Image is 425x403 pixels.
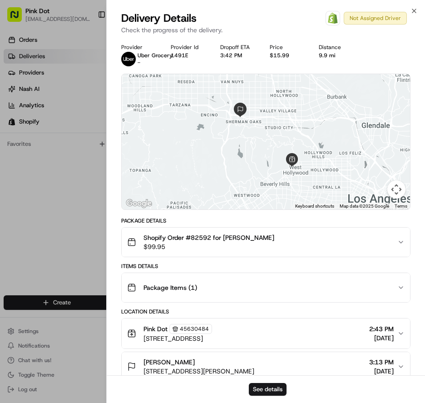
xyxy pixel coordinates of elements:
img: Shopify [327,13,338,24]
a: 💻API Documentation [73,199,149,216]
div: 9.9 mi [319,52,361,59]
div: Dropoff ETA [220,44,262,51]
div: Price [270,44,312,51]
input: Clear [24,59,150,68]
span: [STREET_ADDRESS][PERSON_NAME] [143,367,254,376]
div: Items Details [121,263,410,270]
div: 💻 [77,204,84,211]
span: [DATE] [104,165,122,173]
img: Wisdom Oko [9,157,24,174]
div: 📗 [9,204,16,211]
span: $99.95 [143,242,274,251]
button: [PERSON_NAME][STREET_ADDRESS][PERSON_NAME]3:13 PM[DATE] [122,352,410,381]
a: Terms (opens in new tab) [395,204,407,209]
span: 3:13 PM [369,358,394,367]
img: 1736555255976-a54dd68f-1ca7-489b-9aae-adbdc363a1c4 [18,141,25,149]
button: Package Items (1) [122,273,410,302]
span: • [99,141,102,148]
span: [DATE] [104,141,122,148]
span: Pink Dot [143,324,168,333]
span: Shopify Order #82592 for [PERSON_NAME] [143,233,274,242]
span: [DATE] [369,333,394,343]
img: Wisdom Oko [9,132,24,150]
a: Shopify [326,11,340,25]
span: Package Items ( 1 ) [143,283,197,292]
span: Map data ©2025 Google [340,204,389,209]
img: 9188753566659_6852d8bf1fb38e338040_72.png [19,87,35,103]
div: 3:42 PM [220,52,262,59]
button: Shopify Order #82592 for [PERSON_NAME]$99.95 [122,228,410,257]
p: Check the progress of the delivery. [121,25,410,35]
span: - [138,59,140,66]
span: Wisdom [PERSON_NAME] [28,141,97,148]
a: Open this area in Google Maps (opens a new window) [124,198,154,209]
button: Pink Dot45630484[STREET_ADDRESS]2:43 PM[DATE] [122,318,410,348]
span: • [99,165,102,173]
button: Map camera controls [387,180,405,199]
div: Provider Id [171,44,213,51]
img: 1736555255976-a54dd68f-1ca7-489b-9aae-adbdc363a1c4 [9,87,25,103]
button: Start new chat [154,90,165,100]
a: Powered byPylon [64,225,110,232]
div: Start new chat [41,87,149,96]
button: See all [141,116,165,127]
img: Nash [9,9,27,27]
span: Pylon [90,225,110,232]
span: Uber Grocery [138,52,173,59]
div: Location Details [121,308,410,315]
span: 2:43 PM [369,324,394,333]
span: API Documentation [86,203,146,212]
button: 1491E [171,52,188,59]
img: Google [124,198,154,209]
div: We're available if you need us! [41,96,125,103]
span: Wisdom [PERSON_NAME] [28,165,97,173]
div: Past conversations [9,118,61,125]
img: uber-new-logo.jpeg [121,52,136,66]
button: Keyboard shortcuts [295,203,334,209]
div: Provider [121,44,163,51]
span: Delivery Details [121,11,197,25]
div: Distance [319,44,361,51]
span: 45630484 [180,325,209,333]
p: Welcome 👋 [9,36,165,51]
button: See details [249,383,287,396]
span: Knowledge Base [18,203,69,212]
img: 1736555255976-a54dd68f-1ca7-489b-9aae-adbdc363a1c4 [18,166,25,173]
span: [PERSON_NAME] [143,358,195,367]
div: Package Details [121,217,410,224]
span: [STREET_ADDRESS] [143,334,212,343]
span: [DATE] [369,367,394,376]
div: $15.99 [270,52,312,59]
a: 📗Knowledge Base [5,199,73,216]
